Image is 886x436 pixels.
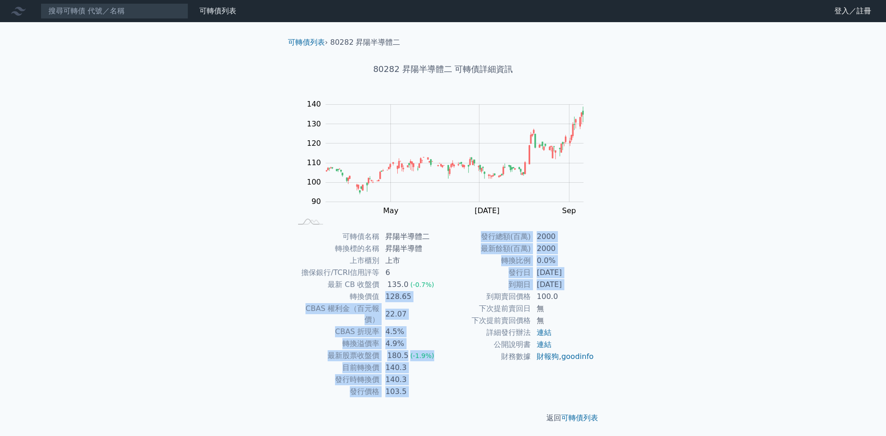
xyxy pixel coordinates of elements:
tspan: 90 [311,197,321,206]
td: , [531,351,594,363]
tspan: [DATE] [474,206,499,215]
td: 140.3 [380,362,443,374]
td: 上市 [380,255,443,267]
td: 詳細發行辦法 [443,327,531,339]
td: [DATE] [531,267,594,279]
td: 可轉債名稱 [292,231,380,243]
td: 0.0% [531,255,594,267]
td: 4.9% [380,338,443,350]
tspan: Sep [562,206,576,215]
a: 連結 [537,340,551,349]
td: 發行日 [443,267,531,279]
td: 2000 [531,231,594,243]
td: 發行價格 [292,386,380,398]
tspan: 110 [307,158,321,167]
td: [DATE] [531,279,594,291]
h1: 80282 昇陽半導體二 可轉債詳細資訊 [281,63,605,76]
span: (-0.7%) [410,281,434,288]
td: 4.5% [380,326,443,338]
div: 135.0 [385,279,410,290]
td: 22.07 [380,303,443,326]
td: 最新股票收盤價 [292,350,380,362]
td: 發行時轉換價 [292,374,380,386]
div: 180.5 [385,350,410,361]
span: (-1.9%) [410,352,434,359]
td: 140.3 [380,374,443,386]
li: 80282 昇陽半導體二 [330,37,401,48]
tspan: 100 [307,178,321,186]
td: 到期賣回價格 [443,291,531,303]
tspan: 130 [307,119,321,128]
g: Chart [302,100,598,233]
a: 可轉債列表 [288,38,325,47]
td: 公開說明書 [443,339,531,351]
td: 最新餘額(百萬) [443,243,531,255]
p: 返回 [281,412,605,424]
tspan: 140 [307,100,321,108]
td: 100.0 [531,291,594,303]
td: 轉換溢價率 [292,338,380,350]
td: 到期日 [443,279,531,291]
td: 下次提前賣回價格 [443,315,531,327]
td: 128.65 [380,291,443,303]
td: 財務數據 [443,351,531,363]
tspan: 120 [307,139,321,148]
td: 擔保銀行/TCRI信用評等 [292,267,380,279]
td: 目前轉換價 [292,362,380,374]
a: 登入／註冊 [827,4,879,18]
td: 轉換比例 [443,255,531,267]
td: 下次提前賣回日 [443,303,531,315]
td: 無 [531,315,594,327]
a: goodinfo [561,352,593,361]
td: 發行總額(百萬) [443,231,531,243]
a: 財報狗 [537,352,559,361]
td: 103.5 [380,386,443,398]
td: CBAS 權利金（百元報價） [292,303,380,326]
td: 最新 CB 收盤價 [292,279,380,291]
a: 可轉債列表 [561,413,598,422]
td: 2000 [531,243,594,255]
td: 轉換價值 [292,291,380,303]
tspan: May [383,206,398,215]
input: 搜尋可轉債 代號／名稱 [41,3,188,19]
td: 轉換標的名稱 [292,243,380,255]
td: 無 [531,303,594,315]
a: 可轉債列表 [199,6,236,15]
li: › [288,37,328,48]
td: 昇陽半導體 [380,243,443,255]
td: CBAS 折現率 [292,326,380,338]
td: 昇陽半導體二 [380,231,443,243]
a: 連結 [537,328,551,337]
td: 上市櫃別 [292,255,380,267]
td: 6 [380,267,443,279]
